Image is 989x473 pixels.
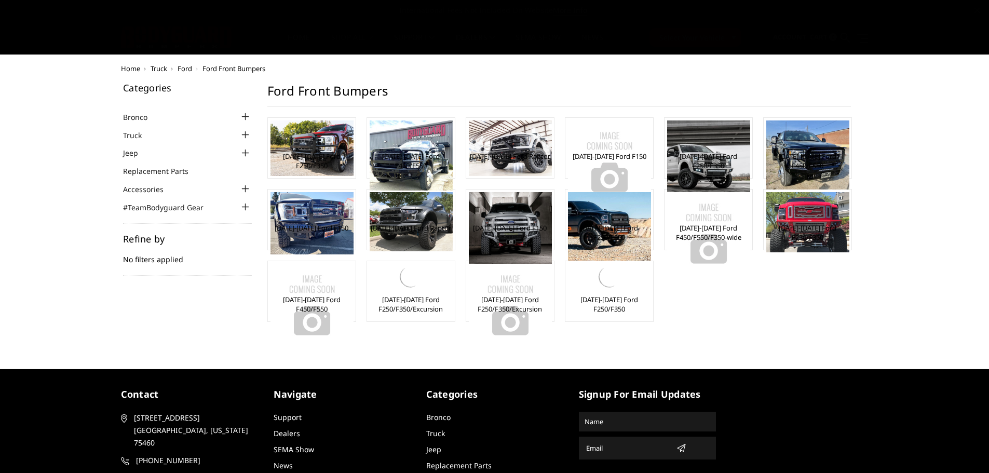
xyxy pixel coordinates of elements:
[470,152,550,161] a: [DATE]-[DATE] Ford Raptor
[202,64,265,73] span: Ford Front Bumpers
[580,413,714,430] input: Name
[667,192,750,275] img: No Image
[136,454,256,467] span: [PHONE_NUMBER]
[274,461,293,470] a: News
[773,32,806,42] span: Account
[274,428,300,438] a: Dealers
[810,23,837,51] a: Cart 0
[288,34,310,54] a: Home
[582,440,672,456] input: Email
[426,387,563,401] h5: Categories
[473,223,547,233] a: [DATE]-[DATE] Ford F150
[568,120,651,204] img: No Image
[553,5,587,16] a: More Info
[581,34,603,54] a: News
[667,152,750,170] a: [DATE]-[DATE] Ford F250/F350
[123,184,177,195] a: Accessories
[773,23,806,51] a: Account
[178,64,192,73] a: Ford
[121,26,233,48] img: BODYGUARD BUMPERS
[732,32,736,43] span: ▾
[123,234,252,244] h5: Refine by
[123,112,160,123] a: Bronco
[649,28,741,47] button: Select Your Vehicle
[121,387,258,401] h5: contact
[121,64,140,73] a: Home
[270,264,354,347] img: No Image
[426,428,445,438] a: Truck
[270,264,353,290] a: No Image
[267,83,851,107] h1: Ford Front Bumpers
[667,223,750,242] a: [DATE]-[DATE] Ford F450/F550/F350-wide
[456,34,495,54] a: Dealers
[123,130,155,141] a: Truck
[123,234,252,276] div: No filters applied
[516,34,561,54] a: SEMA Show
[829,33,837,41] span: 0
[766,152,849,170] a: [DATE]-[DATE] Ford F450/F550
[426,412,451,422] a: Bronco
[568,223,651,242] a: [DATE]-[DATE] Ford F250/F350
[659,32,725,43] span: Select Your Vehicle
[370,295,452,314] a: [DATE]-[DATE] Ford F250/F350/Excursion
[579,387,716,401] h5: signup for email updates
[274,387,411,401] h5: Navigate
[370,152,452,170] a: [DATE]-[DATE] Ford F450/F550
[426,444,441,454] a: Jeep
[667,192,750,218] a: No Image
[274,444,314,454] a: SEMA Show
[568,120,651,146] a: No Image
[121,454,258,467] a: [PHONE_NUMBER]
[274,412,302,422] a: Support
[123,202,216,213] a: #TeamBodyguard Gear
[573,152,646,161] a: [DATE]-[DATE] Ford F150
[469,264,552,347] img: No Image
[766,223,849,242] a: [DATE]-[DATE] Ford F250/F350
[371,223,451,233] a: [DATE]-[DATE] Ford Raptor
[331,34,373,54] a: shop all
[270,295,353,314] a: [DATE]-[DATE] Ford F450/F550
[810,32,828,42] span: Cart
[426,461,492,470] a: Replacement Parts
[123,83,252,92] h5: Categories
[134,412,254,449] span: [STREET_ADDRESS] [GEOGRAPHIC_DATA], [US_STATE] 75460
[270,152,353,170] a: [DATE]-[DATE] Ford F250/F350
[394,34,435,54] a: Support
[123,147,151,158] a: Jeep
[275,223,348,233] a: [DATE]-[DATE] Ford F150
[123,166,201,177] a: Replacement Parts
[568,295,651,314] a: [DATE]-[DATE] Ford F250/F350
[151,64,167,73] a: Truck
[469,264,551,290] a: No Image
[469,295,551,314] a: [DATE]-[DATE] Ford F250/F350/Excursion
